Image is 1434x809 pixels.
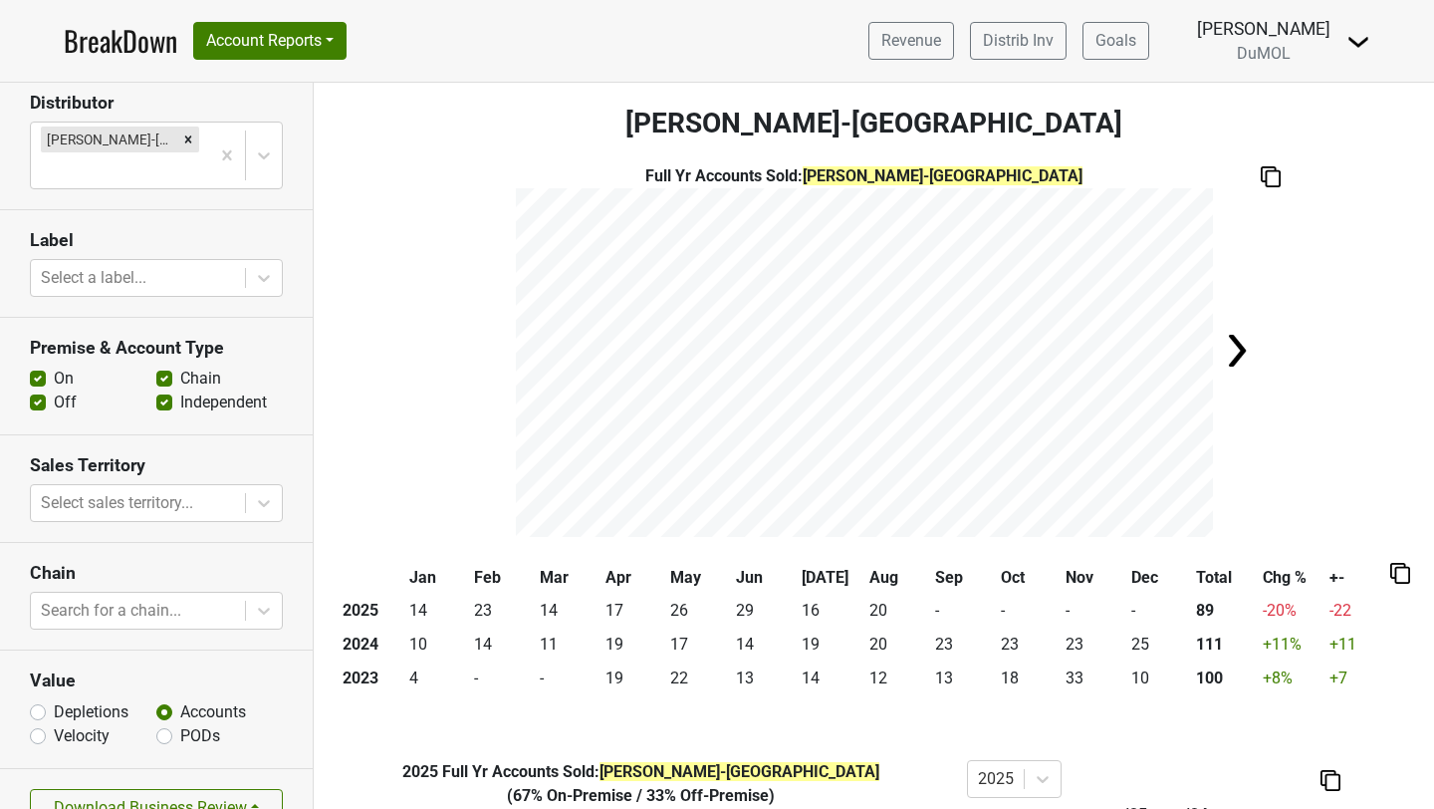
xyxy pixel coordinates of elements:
h3: Value [30,671,283,691]
th: Oct [996,561,1061,595]
td: 14 [731,628,797,662]
h3: Distributor [30,93,283,114]
td: - [1061,595,1126,629]
div: Remove Tryon-NC [177,127,199,152]
img: Arrow right [1217,331,1257,371]
img: Copy to clipboard [1261,166,1281,187]
a: Revenue [868,22,954,60]
td: 29 [731,595,797,629]
h3: Chain [30,563,283,584]
th: Aug [864,561,930,595]
th: [DATE] [797,561,864,595]
td: 26 [665,595,731,629]
th: Jan [404,561,470,595]
td: - [535,662,600,695]
label: PODs [180,724,220,748]
th: Nov [1061,561,1126,595]
td: 14 [797,662,864,695]
div: Full Yr Accounts Sold : [516,164,1213,188]
h3: Label [30,230,283,251]
td: 19 [600,662,665,695]
td: - [996,595,1061,629]
td: 19 [797,628,864,662]
span: [PERSON_NAME]-[GEOGRAPHIC_DATA] [803,166,1082,185]
h3: Premise & Account Type [30,338,283,359]
label: Off [54,391,77,414]
div: [PERSON_NAME]-[GEOGRAPHIC_DATA] [41,127,177,152]
img: Copy to clipboard [1320,770,1340,791]
td: 11 [535,628,600,662]
th: 2024 [338,628,404,662]
label: On [54,367,74,391]
td: 23 [1061,628,1126,662]
td: 14 [535,595,600,629]
th: 100 [1191,662,1258,695]
td: 23 [469,595,535,629]
div: Full Yr Accounts Sold : [329,760,952,784]
label: Velocity [54,724,110,748]
td: +11 % [1258,628,1324,662]
button: Account Reports [193,22,347,60]
td: 23 [930,628,996,662]
th: Total [1191,561,1258,595]
a: Goals [1082,22,1149,60]
td: 19 [600,628,665,662]
h3: Sales Territory [30,455,283,476]
div: [PERSON_NAME] [1197,16,1330,42]
th: Mar [535,561,600,595]
td: 20 [864,628,930,662]
td: 10 [404,628,470,662]
a: BreakDown [64,20,177,62]
td: 20 [864,595,930,629]
td: 25 [1126,628,1192,662]
td: 17 [665,628,731,662]
span: [PERSON_NAME]-[GEOGRAPHIC_DATA] [599,762,879,781]
td: 14 [469,628,535,662]
th: +- [1324,561,1390,595]
td: +11 [1324,628,1390,662]
th: Apr [600,561,665,595]
img: Dropdown Menu [1346,30,1370,54]
th: Jun [731,561,797,595]
td: 14 [404,595,470,629]
td: 22 [665,662,731,695]
th: Chg % [1258,561,1324,595]
td: +8 % [1258,662,1324,695]
span: 2025 [402,762,442,781]
a: Distrib Inv [970,22,1067,60]
th: 2023 [338,662,404,695]
td: 16 [797,595,864,629]
td: 17 [600,595,665,629]
td: 23 [996,628,1061,662]
td: -20 % [1258,595,1324,629]
td: 33 [1061,662,1126,695]
td: -22 [1324,595,1390,629]
td: - [1126,595,1192,629]
th: May [665,561,731,595]
th: Sep [930,561,996,595]
label: Chain [180,367,221,391]
img: Copy to clipboard [1390,563,1410,584]
td: 12 [864,662,930,695]
td: - [469,662,535,695]
th: Dec [1126,561,1192,595]
td: 4 [404,662,470,695]
h3: [PERSON_NAME]-[GEOGRAPHIC_DATA] [314,107,1434,140]
td: 18 [996,662,1061,695]
th: Feb [469,561,535,595]
td: 13 [930,662,996,695]
div: ( 67% On-Premise / 33% Off-Premise ) [329,784,952,808]
td: - [930,595,996,629]
label: Accounts [180,700,246,724]
label: Independent [180,391,267,414]
th: 89 [1191,595,1258,629]
th: 2025 [338,595,404,629]
th: 111 [1191,628,1258,662]
td: 13 [731,662,797,695]
span: DuMOL [1237,44,1291,63]
td: 10 [1126,662,1192,695]
td: +7 [1324,662,1390,695]
label: Depletions [54,700,128,724]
